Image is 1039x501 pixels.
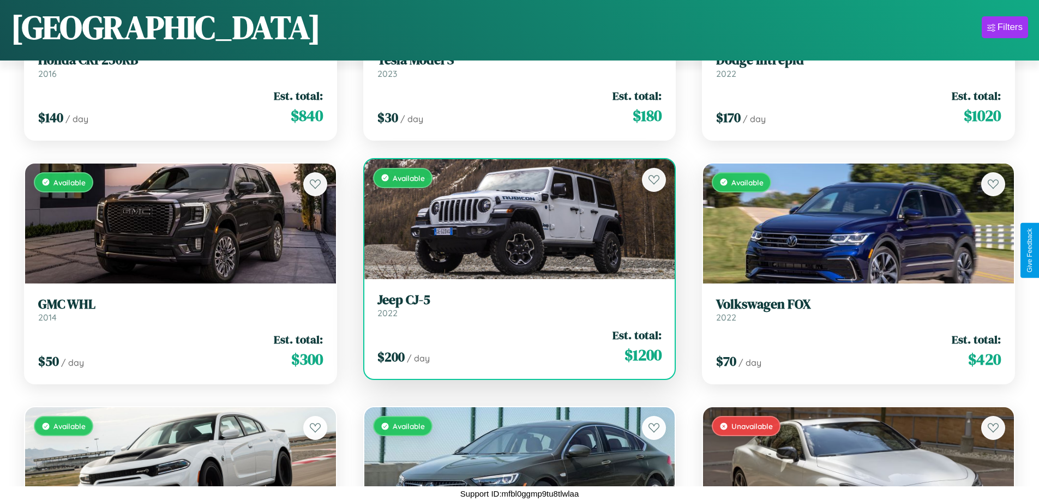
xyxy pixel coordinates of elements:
h3: Tesla Model S [377,52,662,68]
div: Filters [998,22,1023,33]
button: Filters [982,16,1028,38]
span: $ 840 [291,105,323,126]
span: $ 300 [291,348,323,370]
span: $ 180 [633,105,662,126]
span: $ 420 [968,348,1001,370]
span: Est. total: [274,331,323,347]
span: / day [738,357,761,368]
span: Available [53,178,86,187]
a: GMC WHL2014 [38,297,323,323]
span: $ 1200 [624,344,662,366]
span: / day [65,113,88,124]
span: / day [61,357,84,368]
span: Est. total: [274,88,323,104]
span: Available [393,173,425,183]
span: Available [53,421,86,431]
a: Dodge Intrepid2022 [716,52,1001,79]
span: $ 70 [716,352,736,370]
div: Give Feedback [1026,228,1034,273]
p: Support ID: mfbl0ggmp9tu8tlwlaa [460,486,579,501]
span: Unavailable [731,421,773,431]
span: / day [743,113,766,124]
span: $ 170 [716,108,741,126]
span: 2022 [716,312,736,323]
span: $ 200 [377,348,405,366]
h3: Dodge Intrepid [716,52,1001,68]
a: Jeep CJ-52022 [377,292,662,319]
span: $ 140 [38,108,63,126]
span: Available [393,421,425,431]
a: Honda CRF250RB2016 [38,52,323,79]
span: 2022 [377,307,398,318]
span: / day [407,353,430,364]
span: $ 30 [377,108,398,126]
span: $ 1020 [964,105,1001,126]
span: Est. total: [612,327,662,343]
h1: [GEOGRAPHIC_DATA] [11,5,321,50]
span: 2022 [716,68,736,79]
span: 2014 [38,312,57,323]
span: 2023 [377,68,397,79]
span: Est. total: [952,88,1001,104]
h3: Jeep CJ-5 [377,292,662,308]
a: Tesla Model S2023 [377,52,662,79]
span: / day [400,113,423,124]
span: Est. total: [952,331,1001,347]
span: Available [731,178,764,187]
h3: Volkswagen FOX [716,297,1001,312]
h3: GMC WHL [38,297,323,312]
span: 2016 [38,68,57,79]
a: Volkswagen FOX2022 [716,297,1001,323]
h3: Honda CRF250RB [38,52,323,68]
span: Est. total: [612,88,662,104]
span: $ 50 [38,352,59,370]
